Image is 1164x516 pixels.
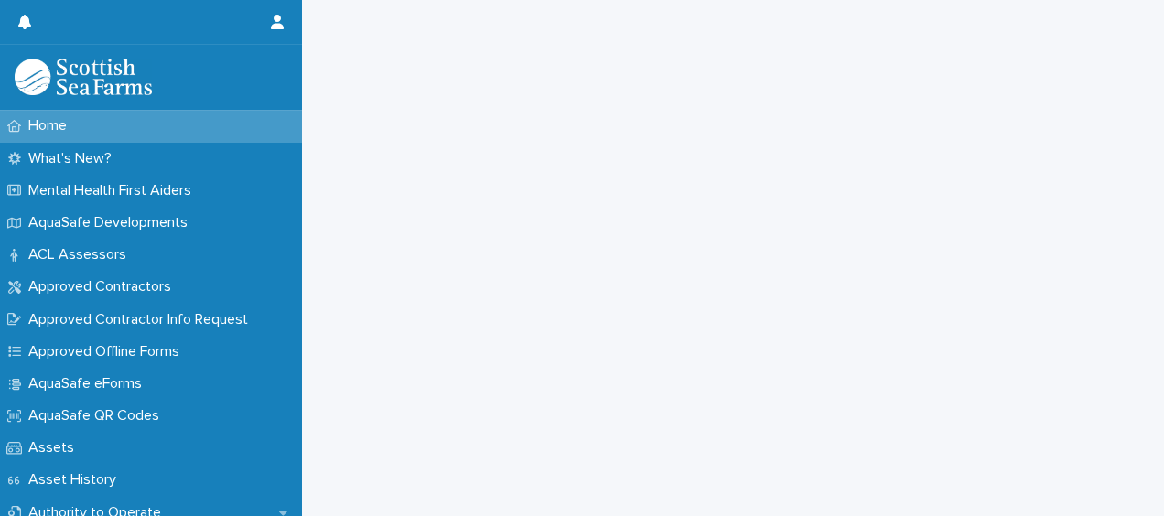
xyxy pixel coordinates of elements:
[21,214,202,231] p: AquaSafe Developments
[21,407,174,425] p: AquaSafe QR Codes
[21,278,186,296] p: Approved Contractors
[15,59,152,95] img: bPIBxiqnSb2ggTQWdOVV
[21,311,263,328] p: Approved Contractor Info Request
[21,182,206,199] p: Mental Health First Aiders
[21,246,141,263] p: ACL Assessors
[21,117,81,134] p: Home
[21,439,89,457] p: Assets
[21,375,156,392] p: AquaSafe eForms
[21,471,131,489] p: Asset History
[21,343,194,360] p: Approved Offline Forms
[21,150,126,167] p: What's New?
